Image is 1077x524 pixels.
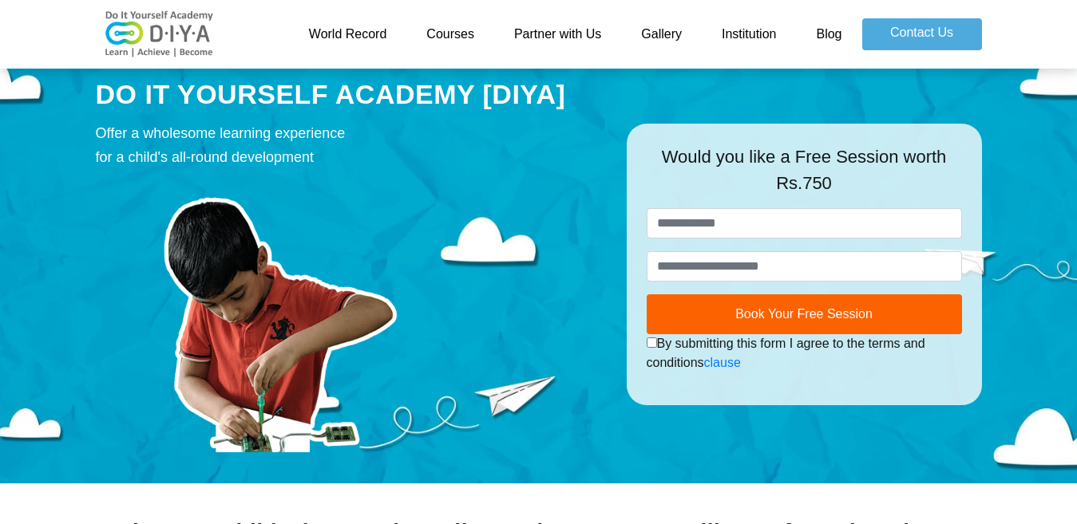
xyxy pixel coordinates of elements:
a: World Record [289,18,407,50]
a: Partner with Us [494,18,621,50]
img: course-prod.png [96,177,463,452]
button: Book Your Free Session [647,294,962,334]
a: Gallery [621,18,702,50]
div: Offer a wholesome learning experience for a child's all-round development [96,121,603,169]
a: Blog [796,18,861,50]
a: Contact Us [862,18,982,50]
img: logo-v2.png [96,10,224,58]
a: Courses [406,18,494,50]
div: By submitting this form I agree to the terms and conditions [647,334,962,372]
span: Book Your Free Session [735,307,873,321]
div: Would you like a Free Session worth Rs.750 [647,144,962,208]
a: clause [704,356,741,369]
div: DO IT YOURSELF ACADEMY [DIYA] [96,76,603,114]
a: Institution [702,18,796,50]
